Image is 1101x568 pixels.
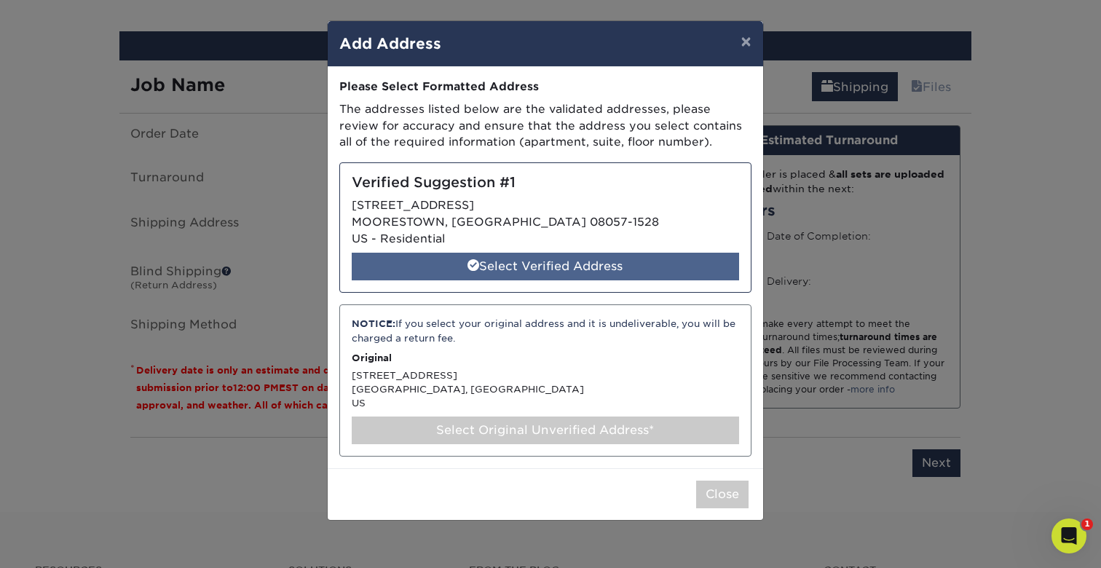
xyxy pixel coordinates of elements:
[339,304,751,456] div: [STREET_ADDRESS] [GEOGRAPHIC_DATA], [GEOGRAPHIC_DATA] US
[339,101,751,151] p: The addresses listed below are the validated addresses, please review for accuracy and ensure tha...
[339,33,751,55] h4: Add Address
[352,318,395,329] strong: NOTICE:
[1051,518,1086,553] iframe: Intercom live chat
[352,417,739,444] div: Select Original Unverified Address*
[352,351,739,365] p: Original
[729,21,762,62] button: ×
[696,481,749,508] button: Close
[352,317,739,345] div: If you select your original address and it is undeliverable, you will be charged a return fee.
[1081,518,1093,530] span: 1
[352,253,739,280] div: Select Verified Address
[352,175,739,192] h5: Verified Suggestion #1
[339,162,751,293] div: [STREET_ADDRESS] MOORESTOWN, [GEOGRAPHIC_DATA] 08057-1528 US - Residential
[339,79,751,95] div: Please Select Formatted Address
